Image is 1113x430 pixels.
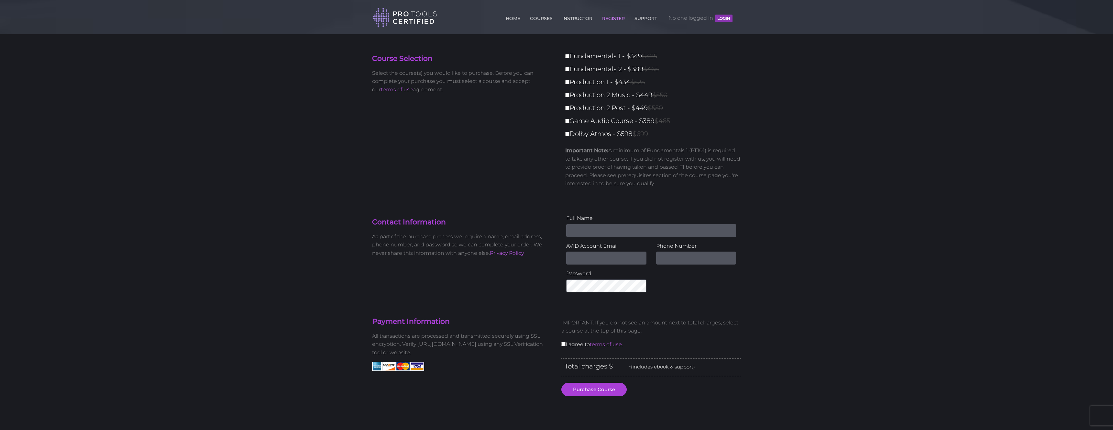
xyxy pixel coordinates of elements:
[372,7,437,28] img: Pro Tools Certified Logo
[565,128,745,140] label: Dolby Atmos - $598
[504,12,522,22] a: HOME
[565,93,569,97] input: Production 2 Music - $449$550
[561,12,594,22] a: INSTRUCTOR
[652,91,667,99] span: $550
[565,63,745,75] label: Fundamentals 2 - $389
[566,214,736,222] label: Full Name
[381,86,413,93] a: terms of use
[601,12,626,22] a: REGISTER
[642,52,657,60] span: $425
[561,358,741,376] div: Total charges $ -
[561,319,741,335] p: IMPORTANT: If you do not see an amount next to total charges, select a course at the top of this ...
[372,54,552,64] h4: Course Selection
[565,119,569,123] input: Game Audio Course - $389$465
[643,65,659,73] span: $465
[631,364,695,370] span: (includes ebook & support)
[565,89,745,101] label: Production 2 Music - $449
[565,102,745,114] label: Production 2 Post - $449
[566,269,646,278] label: Password
[565,147,608,153] strong: Important Note:
[630,78,645,86] span: $525
[633,130,648,138] span: $699
[648,104,663,112] span: $550
[372,332,552,357] p: All transactions are processed and transmitted securely using SSL encryption. Verify [URL][DOMAIN...
[633,12,659,22] a: SUPPORT
[561,383,627,396] button: Purchase Course
[565,67,569,71] input: Fundamentals 2 - $389$465
[490,250,524,256] a: Privacy Policy
[655,117,670,125] span: $465
[565,54,569,58] input: Fundamentals 1 - $349$425
[528,12,554,22] a: COURSES
[372,317,552,327] h4: Payment Information
[715,15,733,22] button: LOGIN
[372,232,552,257] p: As part of the purchase process we require a name, email address, phone number, and password so w...
[566,242,646,250] label: AVID Account Email
[372,69,552,94] p: Select the course(s) you would like to purchase. Before you can complete your purchase you must s...
[565,76,745,88] label: Production 1 - $434
[565,132,569,136] input: Dolby Atmos - $598$699
[565,146,741,188] p: A minimum of Fundamentals 1 (PT101) is required to take any other course. If you did not register...
[372,217,552,227] h4: Contact Information
[565,115,745,127] label: Game Audio Course - $389
[556,313,746,358] div: I agree to .
[656,242,736,250] label: Phone Number
[565,80,569,84] input: Production 1 - $434$525
[590,341,622,347] a: terms of use
[372,362,424,371] img: American Express, Discover, MasterCard, Visa
[565,106,569,110] input: Production 2 Post - $449$550
[565,51,745,62] label: Fundamentals 1 - $349
[668,8,733,28] span: No one logged in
